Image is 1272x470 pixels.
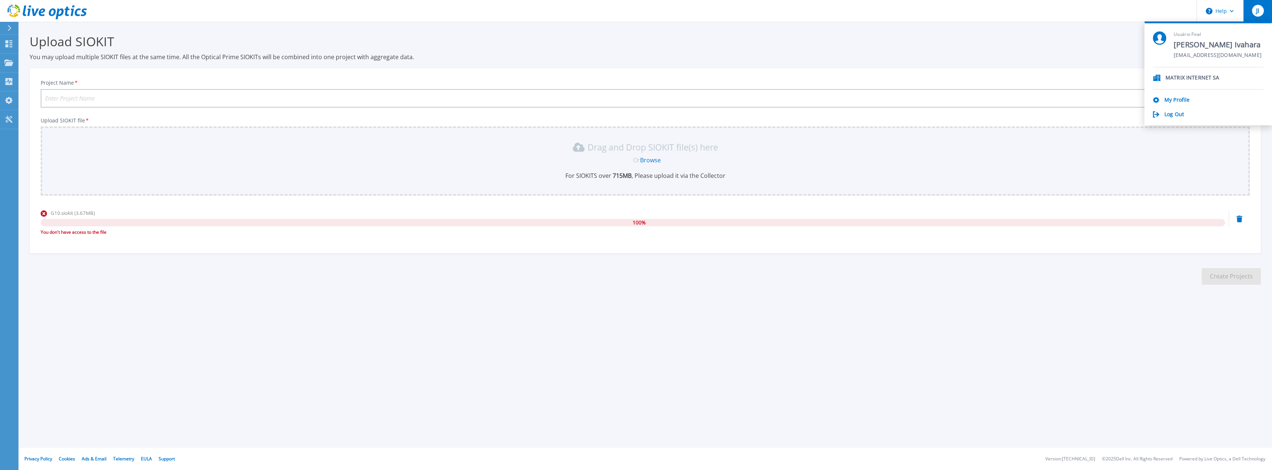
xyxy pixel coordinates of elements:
[1174,52,1262,59] span: [EMAIL_ADDRESS][DOMAIN_NAME]
[45,172,1245,180] p: For SIOKITS over , Please upload it via the Collector
[159,456,175,462] a: Support
[51,210,95,216] span: G10.siokit (3.67MB)
[41,80,78,85] label: Project Name
[640,156,661,164] a: Browse
[41,229,1225,236] div: You don't have access to the file
[1102,457,1173,461] li: © 2025 Dell Inc. All Rights Reserved
[1174,31,1262,38] span: Usuário Final
[1166,75,1219,82] p: MATRIX INTERNET SA
[30,53,1261,61] p: You may upload multiple SIOKIT files at the same time. All the Optical Prime SIOKITs will be comb...
[24,456,52,462] a: Privacy Policy
[1174,40,1262,50] span: [PERSON_NAME] Ivahara
[59,456,75,462] a: Cookies
[82,456,106,462] a: Ads & Email
[41,118,1250,124] p: Upload SIOKIT file
[45,141,1245,180] div: Drag and Drop SIOKIT file(s) here OrBrowseFor SIOKITS over 715MB, Please upload it via the Collector
[1045,457,1095,461] li: Version: [TECHNICAL_ID]
[588,143,718,151] p: Drag and Drop SIOKIT file(s) here
[1202,268,1261,285] button: Create Projects
[633,156,640,164] span: Or
[30,33,1261,50] h3: Upload SIOKIT
[1179,457,1265,461] li: Powered by Live Optics, a Dell Technology
[1164,111,1184,118] a: Log Out
[41,89,1250,108] input: Enter Project Name
[113,456,134,462] a: Telemetry
[633,219,646,226] span: 100 %
[611,172,632,180] b: 715 MB
[1256,8,1259,14] span: JI
[1164,97,1190,104] a: My Profile
[141,456,152,462] a: EULA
